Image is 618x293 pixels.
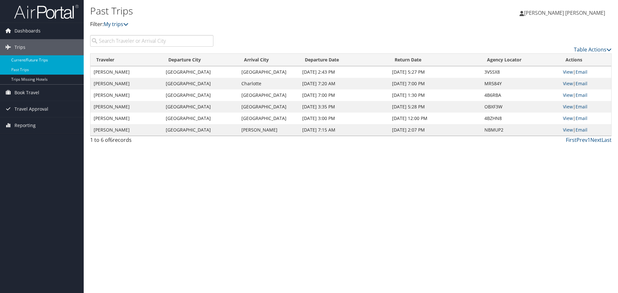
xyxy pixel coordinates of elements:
span: [PERSON_NAME] [PERSON_NAME] [524,9,605,16]
td: [GEOGRAPHIC_DATA] [238,101,299,113]
td: [DATE] 2:07 PM [389,124,481,136]
td: [PERSON_NAME] [90,66,163,78]
a: Email [576,127,587,133]
td: [DATE] 3:00 PM [299,113,389,124]
a: Table Actions [574,46,612,53]
th: Traveler: activate to sort column ascending [90,54,163,66]
input: Search Traveler or Arrival City [90,35,213,47]
td: [DATE] 7:15 AM [299,124,389,136]
td: OBXF3W [481,101,560,113]
td: [DATE] 12:00 PM [389,113,481,124]
a: Email [576,69,587,75]
td: [GEOGRAPHIC_DATA] [163,124,239,136]
td: [DATE] 5:28 PM [389,101,481,113]
a: View [563,80,573,87]
td: NBMUP2 [481,124,560,136]
td: | [560,101,611,113]
a: View [563,115,573,121]
td: [DATE] 1:30 PM [389,89,481,101]
td: [GEOGRAPHIC_DATA] [238,89,299,101]
td: [DATE] 7:00 PM [389,78,481,89]
td: 4BZHN8 [481,113,560,124]
td: [DATE] 7:00 PM [299,89,389,101]
td: [DATE] 7:20 AM [299,78,389,89]
a: View [563,69,573,75]
td: | [560,78,611,89]
th: Agency Locator: activate to sort column ascending [481,54,560,66]
td: [GEOGRAPHIC_DATA] [163,78,239,89]
span: 6 [110,136,113,143]
span: Travel Approval [14,101,48,117]
span: Book Travel [14,85,39,101]
th: Arrival City: activate to sort column ascending [238,54,299,66]
td: Charlotte [238,78,299,89]
a: My trips [104,21,128,28]
th: Return Date: activate to sort column ascending [389,54,481,66]
td: [DATE] 2:43 PM [299,66,389,78]
td: 3V5SX8 [481,66,560,78]
h1: Past Trips [90,4,438,18]
a: Next [590,136,602,143]
a: Email [576,80,587,87]
td: [PERSON_NAME] [90,101,163,113]
td: [PERSON_NAME] [90,89,163,101]
td: [GEOGRAPHIC_DATA] [238,66,299,78]
a: Email [576,92,587,98]
p: Filter: [90,20,438,29]
td: | [560,66,611,78]
td: [GEOGRAPHIC_DATA] [238,113,299,124]
td: [GEOGRAPHIC_DATA] [163,66,239,78]
th: Departure City: activate to sort column ascending [163,54,239,66]
td: [PERSON_NAME] [90,124,163,136]
td: [DATE] 5:27 PM [389,66,481,78]
td: | [560,124,611,136]
a: [PERSON_NAME] [PERSON_NAME] [520,3,612,23]
td: [DATE] 3:35 PM [299,101,389,113]
td: [PERSON_NAME] [90,113,163,124]
a: Prev [576,136,587,143]
td: [GEOGRAPHIC_DATA] [163,113,239,124]
a: View [563,104,573,110]
td: [GEOGRAPHIC_DATA] [163,101,239,113]
a: First [566,136,576,143]
a: Email [576,115,587,121]
td: [PERSON_NAME] [238,124,299,136]
a: 1 [587,136,590,143]
a: Last [602,136,612,143]
td: | [560,89,611,101]
th: Actions [560,54,611,66]
span: Reporting [14,117,36,133]
th: Departure Date: activate to sort column ascending [299,54,389,66]
a: View [563,92,573,98]
div: 1 to 6 of records [90,136,213,147]
td: [GEOGRAPHIC_DATA] [163,89,239,101]
a: Email [576,104,587,110]
img: airportal-logo.png [14,4,79,19]
a: View [563,127,573,133]
span: Trips [14,39,25,55]
td: MR584Y [481,78,560,89]
td: [PERSON_NAME] [90,78,163,89]
span: Dashboards [14,23,41,39]
td: | [560,113,611,124]
td: 4B6RBA [481,89,560,101]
